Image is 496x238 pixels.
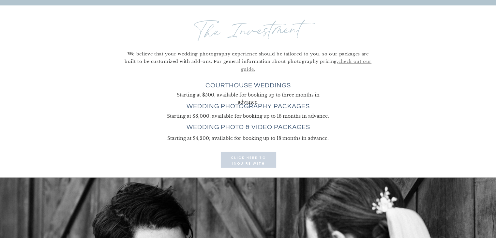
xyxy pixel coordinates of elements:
[181,18,315,48] p: The Investment
[180,124,316,132] h3: wedding photo & video packages
[154,135,342,141] p: Starting at $4,200; available for booking up to 18 months in advance.
[228,155,269,165] a: click here to INQUIRE with us
[178,82,318,90] h3: courthouse weddings
[154,112,342,119] p: Starting at $3,000; available for booking up to 18 months in advance.
[180,103,316,111] h3: wedding photography packages
[241,59,371,72] a: check out our guide.
[122,50,374,65] p: We believe that your wedding photography experience should be tailored to you, so our packages ar...
[166,91,330,98] p: Starting at $500, available for booking up to three months in advance.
